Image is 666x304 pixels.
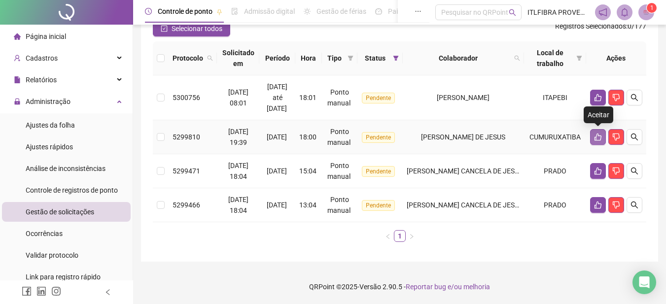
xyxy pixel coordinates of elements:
[51,286,61,296] span: instagram
[590,53,642,64] div: Ações
[228,196,248,214] span: [DATE] 18:04
[409,234,415,239] span: right
[574,45,584,71] span: filter
[299,201,316,209] span: 13:04
[509,9,516,16] span: search
[244,7,295,15] span: Admissão digital
[326,53,344,64] span: Tipo
[327,196,351,214] span: Ponto manual
[391,51,401,66] span: filter
[362,200,395,211] span: Pendente
[228,162,248,180] span: [DATE] 18:04
[524,120,586,154] td: CUMURUXATIBA
[267,83,288,112] span: [DATE] até [DATE]
[650,4,654,11] span: 1
[620,8,629,17] span: bell
[514,55,520,61] span: search
[14,76,21,83] span: file
[594,94,602,101] span: like
[394,230,406,242] li: 1
[327,162,351,180] span: Ponto manual
[528,47,572,69] span: Local de trabalho
[359,283,381,291] span: Versão
[161,25,168,32] span: check-square
[14,98,21,105] span: lock
[26,33,66,40] span: Página inicial
[153,21,230,36] button: Selecionar todos
[26,76,57,84] span: Relatórios
[231,8,238,15] span: file-done
[639,5,654,20] img: 38576
[594,167,602,175] span: like
[437,94,490,101] span: [PERSON_NAME]
[382,230,394,242] li: Página anterior
[524,154,586,188] td: PRADO
[415,8,421,15] span: ellipsis
[406,230,418,242] button: right
[388,7,426,15] span: Painel do DP
[26,165,105,172] span: Análise de inconsistências
[631,94,638,101] span: search
[158,7,212,15] span: Controle de ponto
[647,3,657,13] sup: Atualize o seu contato no menu Meus Dados
[512,51,522,66] span: search
[632,270,656,294] div: Open Intercom Messenger
[228,88,248,107] span: [DATE] 08:01
[26,54,58,62] span: Cadastros
[316,7,366,15] span: Gestão de férias
[612,167,620,175] span: dislike
[267,167,287,175] span: [DATE]
[295,41,322,75] th: Hora
[612,133,620,141] span: dislike
[631,167,638,175] span: search
[594,201,602,209] span: like
[406,230,418,242] li: Próxima página
[26,186,118,194] span: Controle de registros de ponto
[26,143,73,151] span: Ajustes rápidos
[524,75,586,120] td: ITAPEBI
[631,201,638,209] span: search
[327,88,351,107] span: Ponto manual
[348,55,353,61] span: filter
[393,55,399,61] span: filter
[267,201,287,209] span: [DATE]
[612,201,620,209] span: dislike
[346,51,355,66] span: filter
[527,7,589,18] span: ITLFIBRA PROVEDOR DE INTERNET
[304,8,311,15] span: sun
[173,167,200,175] span: 5299471
[173,201,200,209] span: 5299466
[259,41,295,75] th: Período
[555,21,646,36] span: : 0 / 177
[228,128,248,146] span: [DATE] 19:39
[327,128,351,146] span: Ponto manual
[36,286,46,296] span: linkedin
[362,93,395,103] span: Pendente
[524,188,586,222] td: PRADO
[26,230,63,237] span: Ocorrências
[267,133,287,141] span: [DATE]
[173,94,200,101] span: 5300756
[407,53,510,64] span: Colaborador
[362,166,395,177] span: Pendente
[173,133,200,141] span: 5299810
[26,251,78,259] span: Validar protocolo
[22,286,32,296] span: facebook
[133,270,666,304] footer: QRPoint © 2025 - 2.90.5 -
[594,133,602,141] span: like
[555,22,626,30] span: Registros Selecionados
[407,167,523,175] span: [PERSON_NAME] CANCELA DE JESUS
[361,53,389,64] span: Status
[299,94,316,101] span: 18:01
[576,55,582,61] span: filter
[207,55,213,61] span: search
[173,53,203,64] span: Protocolo
[299,167,316,175] span: 15:04
[631,133,638,141] span: search
[217,41,259,75] th: Solicitado em
[26,98,70,105] span: Administração
[385,234,391,239] span: left
[216,9,222,15] span: pushpin
[394,231,405,241] a: 1
[362,132,395,143] span: Pendente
